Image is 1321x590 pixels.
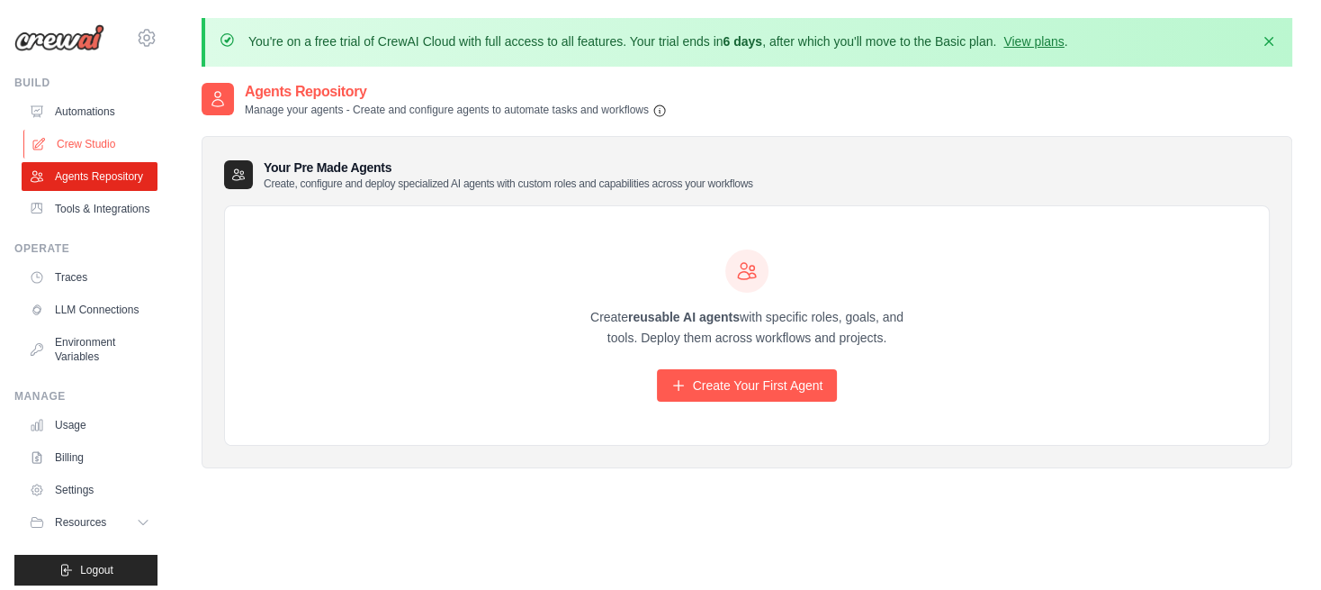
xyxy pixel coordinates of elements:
[14,389,157,404] div: Manage
[22,162,157,191] a: Agents Repository
[22,411,157,440] a: Usage
[22,443,157,472] a: Billing
[14,76,157,90] div: Build
[22,263,157,292] a: Traces
[574,307,920,349] p: Create with specific roles, goals, and tools. Deploy them across workflows and projects.
[723,34,762,49] strong: 6 days
[22,195,157,223] a: Tools & Integrations
[22,295,157,324] a: LLM Connections
[55,515,106,530] span: Resources
[245,103,667,118] p: Manage your agents - Create and configure agents to automate tasks and workflows
[264,177,753,191] p: Create, configure and deploy specialized AI agents with custom roles and capabilities across your...
[14,24,104,51] img: Logo
[22,97,157,126] a: Automations
[14,241,157,256] div: Operate
[657,369,838,402] a: Create Your First Agent
[22,476,157,504] a: Settings
[22,508,157,537] button: Resources
[22,328,157,371] a: Environment Variables
[80,563,113,577] span: Logout
[264,159,753,191] h3: Your Pre Made Agents
[23,130,159,159] a: Crew Studio
[14,555,157,585] button: Logout
[245,81,667,103] h2: Agents Repository
[248,32,1068,50] p: You're on a free trial of CrewAI Cloud with full access to all features. Your trial ends in , aft...
[628,310,740,324] strong: reusable AI agents
[1003,34,1064,49] a: View plans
